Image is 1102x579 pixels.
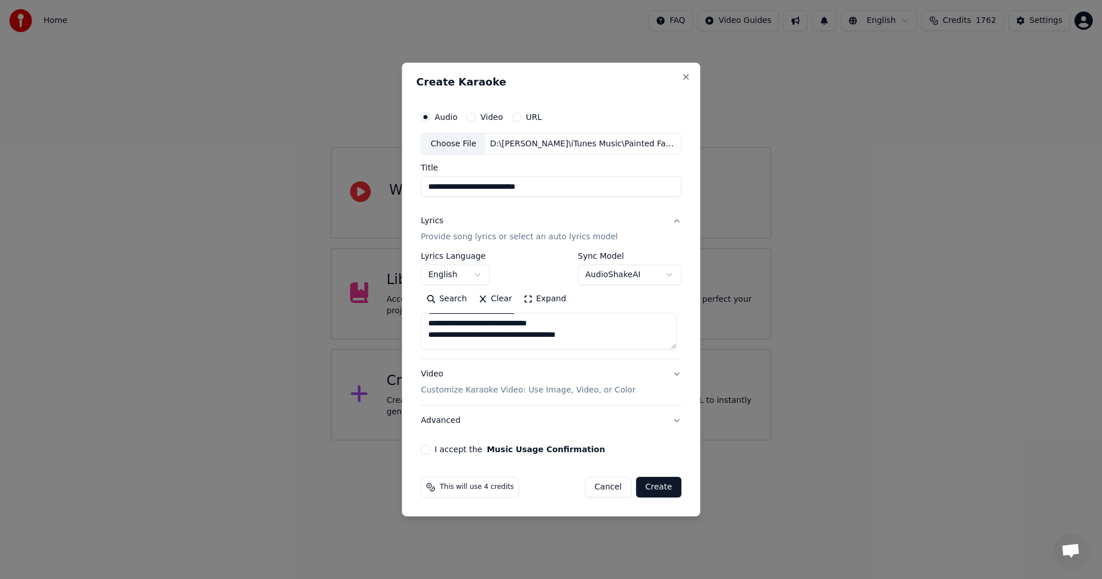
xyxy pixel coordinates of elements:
label: I accept the [434,445,605,453]
p: Customize Karaoke Video: Use Image, Video, or Color [421,384,635,396]
button: Advanced [421,406,681,436]
button: LyricsProvide song lyrics or select an auto lyrics model [421,207,681,252]
button: Cancel [585,477,631,498]
label: Video [480,113,503,121]
button: Expand [518,290,572,309]
button: I accept the [487,445,605,453]
button: Clear [472,290,518,309]
label: URL [526,113,542,121]
label: Audio [434,113,457,121]
button: Search [421,290,472,309]
div: LyricsProvide song lyrics or select an auto lyrics model [421,252,681,359]
h2: Create Karaoke [416,77,686,87]
label: Title [421,164,681,172]
span: This will use 4 credits [440,483,514,492]
div: Lyrics [421,216,443,227]
div: Choose File [421,134,486,154]
label: Sync Model [578,252,681,261]
button: Create [636,477,681,498]
label: Lyrics Language [421,252,490,261]
div: Video [421,369,635,397]
button: VideoCustomize Karaoke Video: Use Image, Video, or Color [421,360,681,406]
p: Provide song lyrics or select an auto lyrics model [421,232,618,243]
div: D:\[PERSON_NAME]\iTunes Music\Painted Faces\Anxious Color\01 Anxious Color.m4a [486,138,681,150]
